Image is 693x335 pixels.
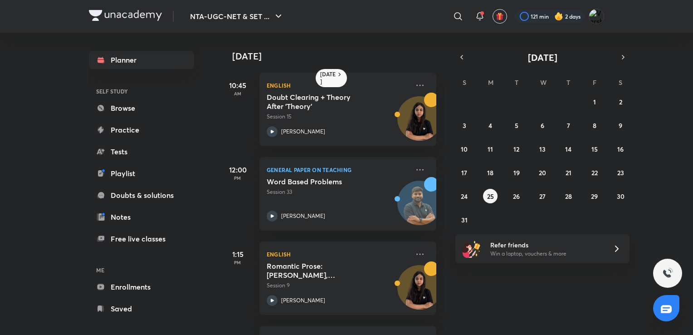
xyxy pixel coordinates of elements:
abbr: Friday [593,78,596,87]
a: Tests [89,143,194,161]
p: Session 15 [267,113,409,121]
button: August 12, 2025 [509,142,524,156]
p: [PERSON_NAME] [281,128,325,136]
button: August 21, 2025 [561,165,576,180]
abbr: August 2, 2025 [619,98,622,106]
p: PM [220,260,256,265]
abbr: Monday [488,78,493,87]
button: August 24, 2025 [457,189,472,203]
abbr: August 9, 2025 [619,121,622,130]
span: [DATE] [528,51,557,64]
abbr: August 3, 2025 [463,121,466,130]
abbr: Wednesday [540,78,547,87]
button: August 10, 2025 [457,142,472,156]
abbr: Sunday [463,78,466,87]
a: Saved [89,300,194,318]
button: August 16, 2025 [613,142,628,156]
button: August 20, 2025 [535,165,550,180]
abbr: August 1, 2025 [593,98,596,106]
button: avatar [493,9,507,24]
button: August 1, 2025 [587,94,602,109]
h4: [DATE] [232,51,445,62]
button: August 23, 2025 [613,165,628,180]
button: August 31, 2025 [457,212,472,227]
abbr: August 13, 2025 [539,145,546,153]
abbr: August 8, 2025 [593,121,596,130]
a: Planner [89,51,194,69]
abbr: August 15, 2025 [591,145,598,153]
abbr: Saturday [619,78,622,87]
abbr: August 30, 2025 [617,192,625,201]
h6: [DATE] [320,71,336,85]
abbr: August 17, 2025 [461,168,467,177]
abbr: Thursday [566,78,570,87]
abbr: August 31, 2025 [461,216,468,224]
button: August 9, 2025 [613,118,628,133]
abbr: August 24, 2025 [461,192,468,201]
h6: Refer friends [490,240,602,250]
button: August 8, 2025 [587,118,602,133]
button: August 11, 2025 [483,142,498,156]
button: August 13, 2025 [535,142,550,156]
a: Enrollments [89,278,194,296]
abbr: August 19, 2025 [513,168,520,177]
h5: 10:45 [220,80,256,91]
h5: Word Based Problems [267,177,380,186]
button: August 19, 2025 [509,165,524,180]
abbr: August 6, 2025 [541,121,544,130]
img: Avatar [398,101,441,145]
a: Free live classes [89,230,194,248]
p: Session 33 [267,188,409,196]
button: August 22, 2025 [587,165,602,180]
p: English [267,249,409,260]
img: ttu [662,268,673,279]
p: English [267,80,409,91]
abbr: August 18, 2025 [487,168,493,177]
abbr: August 29, 2025 [591,192,598,201]
img: Avatar [398,186,441,229]
abbr: Tuesday [515,78,518,87]
h5: Doubt Clearing + Theory After 'Theory' [267,93,380,111]
button: August 7, 2025 [561,118,576,133]
img: avatar [496,12,504,20]
button: August 5, 2025 [509,118,524,133]
abbr: August 7, 2025 [567,121,570,130]
button: August 25, 2025 [483,189,498,203]
abbr: August 12, 2025 [513,145,519,153]
abbr: August 25, 2025 [487,192,494,201]
abbr: August 10, 2025 [461,145,468,153]
button: NTA-UGC-NET & SET ... [185,7,289,25]
img: referral [463,240,481,258]
a: Company Logo [89,10,162,23]
img: Varsha V [589,9,604,24]
h6: SELF STUDY [89,84,194,99]
abbr: August 27, 2025 [539,192,546,201]
img: streak [554,12,563,21]
button: [DATE] [468,51,617,64]
abbr: August 11, 2025 [488,145,493,153]
p: [PERSON_NAME] [281,296,325,305]
abbr: August 4, 2025 [488,121,492,130]
p: [PERSON_NAME] [281,212,325,220]
abbr: August 16, 2025 [617,145,624,153]
abbr: August 21, 2025 [566,168,571,177]
abbr: August 26, 2025 [513,192,520,201]
p: PM [220,175,256,181]
abbr: August 23, 2025 [617,168,624,177]
button: August 27, 2025 [535,189,550,203]
abbr: August 5, 2025 [515,121,518,130]
p: General Paper on Teaching [267,164,409,175]
a: Notes [89,208,194,226]
h5: 1:15 [220,249,256,260]
h5: 12:00 [220,164,256,175]
h5: Romantic Prose: Charles Lamb, William Hazlitt, Thomas De Quincey [267,261,380,280]
h6: ME [89,262,194,278]
button: August 14, 2025 [561,142,576,156]
img: Avatar [398,270,441,314]
p: Win a laptop, vouchers & more [490,250,602,258]
a: Browse [89,99,194,117]
img: Company Logo [89,10,162,21]
button: August 15, 2025 [587,142,602,156]
button: August 29, 2025 [587,189,602,203]
button: August 18, 2025 [483,165,498,180]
